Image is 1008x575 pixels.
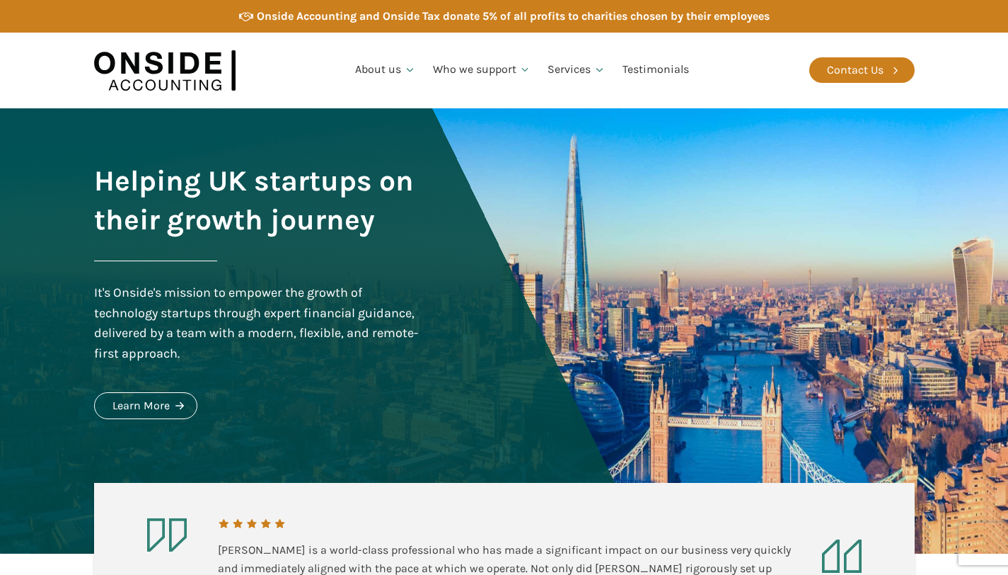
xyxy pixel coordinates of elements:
a: Who we support [424,46,540,94]
a: Testimonials [614,46,697,94]
h1: Helping UK startups on their growth journey [94,161,422,239]
a: Learn More [94,392,197,419]
div: Learn More [112,397,170,415]
a: About us [347,46,424,94]
div: Onside Accounting and Onside Tax donate 5% of all profits to charities chosen by their employees [257,7,770,25]
div: Contact Us [827,61,884,79]
a: Contact Us [809,57,915,83]
div: It's Onside's mission to empower the growth of technology startups through expert financial guida... [94,283,422,364]
img: Onside Accounting [94,43,236,98]
a: Services [539,46,614,94]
